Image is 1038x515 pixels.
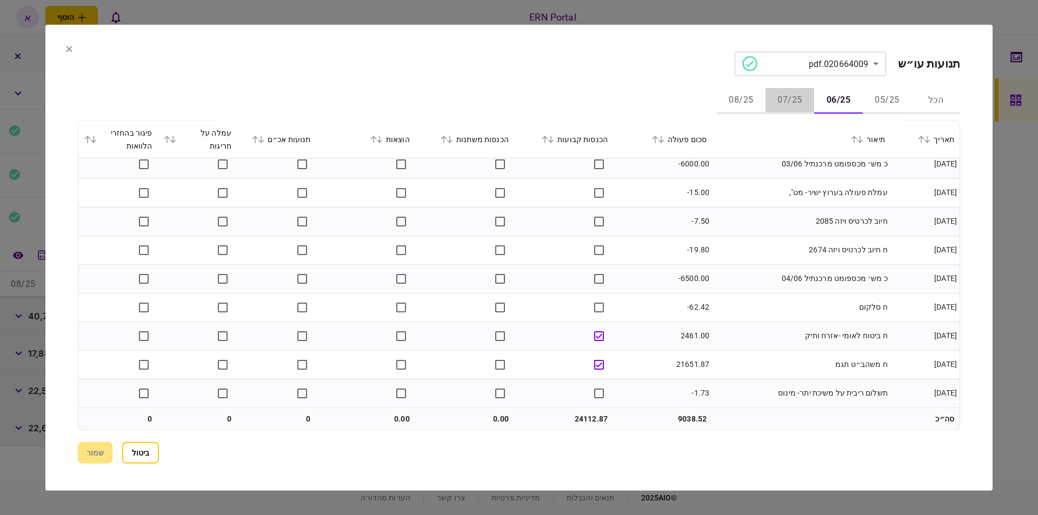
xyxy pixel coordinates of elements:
[78,408,158,430] td: 0
[890,207,960,236] td: [DATE]
[898,57,960,70] h2: תנועות עו״ש
[863,88,911,113] button: 05/25
[712,379,890,407] td: תשלום ריבית על משיכת יתר- מינוס
[712,150,890,178] td: כ מש׳ מכספומט מרכנתיל 03/06
[613,293,712,322] td: -62.42
[712,350,890,379] td: ח משהב״ט תגמ
[814,88,863,113] button: 06/25
[890,379,960,407] td: [DATE]
[613,207,712,236] td: -7.50
[911,88,960,113] button: הכל
[712,264,890,293] td: כ מש׳ מכספומט מרכנתיל 04/06
[712,293,890,322] td: ח סלקום
[613,350,712,379] td: 21651.87
[890,150,960,178] td: [DATE]
[712,178,890,207] td: עמלת פעולה בערוץ ישיר- מט",
[896,132,954,145] div: תאריך
[890,350,960,379] td: [DATE]
[890,178,960,207] td: [DATE]
[520,132,608,145] div: הכנסות קבועות
[163,126,232,152] div: עמלה על חריגות
[890,322,960,350] td: [DATE]
[316,408,415,430] td: 0.00
[613,178,712,207] td: -15.00
[84,126,152,152] div: פיגור בהחזרי הלוואות
[158,408,237,430] td: 0
[712,207,890,236] td: חיוב לכרטיס ויזה 2085
[890,293,960,322] td: [DATE]
[242,132,311,145] div: תנועות אכ״ם
[717,132,885,145] div: תיאור
[890,236,960,264] td: [DATE]
[712,322,890,350] td: ח ביטוח לאומי -אזרח ותיק
[742,56,869,71] div: 020664009.pdf
[613,322,712,350] td: 2461.00
[766,88,814,113] button: 07/25
[421,132,509,145] div: הכנסות משתנות
[514,408,613,430] td: 24112.87
[415,408,514,430] td: 0.00
[613,264,712,293] td: -6500.00
[618,132,707,145] div: סכום פעולה
[613,408,712,430] td: 9038.52
[322,132,410,145] div: הוצאות
[122,442,159,464] button: ביטול
[613,150,712,178] td: -6000.00
[237,408,316,430] td: 0
[890,264,960,293] td: [DATE]
[717,88,766,113] button: 08/25
[613,379,712,407] td: -1.73
[890,408,960,430] td: סה״כ
[613,236,712,264] td: -19.80
[712,236,890,264] td: ח חיוב לכרטיס ויזה 2674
